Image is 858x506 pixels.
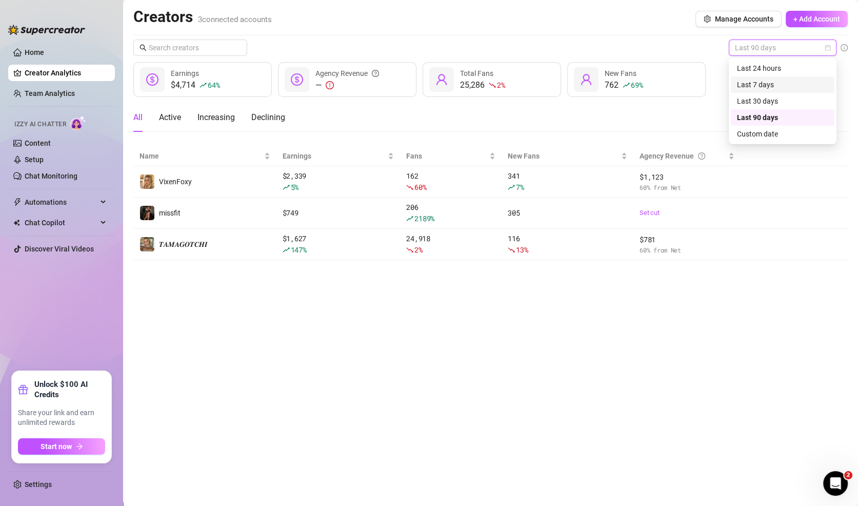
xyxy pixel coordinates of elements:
span: 64 % [208,80,220,90]
div: Agency Revenue [315,68,379,79]
th: New Fans [502,146,633,166]
span: arrow-right [76,443,83,450]
span: 60 % from Net [640,245,734,255]
div: 206 [406,202,495,224]
span: fall [406,246,413,254]
span: VixenFoxy [159,178,192,186]
img: 𝑻𝑨𝑴𝑨𝑮𝑶𝑻𝑪𝑯𝑰 [140,237,154,251]
span: rise [623,82,630,89]
div: Last 90 days [731,109,834,126]
span: question-circle [698,150,705,162]
span: 3 connected accounts [198,15,272,24]
div: Last 90 days [737,112,828,123]
span: rise [283,184,290,191]
div: 341 [508,170,627,193]
span: setting [704,15,711,23]
img: missfit [140,206,154,220]
div: Increasing [197,111,235,124]
span: question-circle [372,68,379,79]
span: Manage Accounts [715,15,773,23]
a: Team Analytics [25,89,75,98]
button: Manage Accounts [695,11,782,27]
span: Earnings [171,69,199,77]
button: Start nowarrow-right [18,438,105,455]
span: 13 % [516,245,528,255]
img: logo-BBDzfeDw.svg [8,25,85,35]
span: New Fans [605,69,636,77]
img: VixenFoxy [140,174,154,189]
div: Agency Revenue [640,150,726,162]
div: $ 2,339 [283,170,394,193]
span: user [580,73,592,86]
span: rise [199,82,207,89]
span: 147 % [291,245,307,255]
a: Discover Viral Videos [25,245,94,253]
strong: Unlock $100 AI Credits [34,379,105,400]
span: 2 % [414,245,422,255]
span: user [435,73,448,86]
span: 60 % [414,182,426,192]
a: Home [25,48,44,56]
span: fall [489,82,496,89]
span: search [139,44,147,51]
span: rise [406,215,413,222]
div: Last 7 days [731,76,834,93]
a: Set cut [640,208,734,218]
span: + Add Account [793,15,840,23]
div: 116 [508,233,627,256]
span: Last 90 days [735,40,830,55]
img: Chat Copilot [13,219,20,226]
div: Declining [251,111,285,124]
span: rise [283,246,290,254]
div: Active [159,111,181,124]
a: Creator Analytics [25,65,107,81]
div: All [133,111,143,124]
div: — [315,79,379,91]
div: 162 [406,170,495,193]
div: $ 1,627 [283,233,394,256]
span: dollar-circle [291,73,303,86]
a: Setup [25,155,44,164]
span: Name [139,150,262,162]
span: Start now [41,442,72,451]
iframe: Intercom live chat [823,471,848,496]
span: Izzy AI Chatter [14,120,66,129]
span: $ 781 [640,234,734,245]
span: thunderbolt [13,198,22,206]
span: Total Fans [460,69,493,77]
span: Automations [25,194,97,210]
span: missfit [159,209,181,217]
span: 5 % [291,182,298,192]
img: AI Chatter [70,115,86,130]
div: $4,714 [171,79,220,91]
span: exclamation-circle [326,81,334,89]
span: 7 % [516,182,524,192]
h2: Creators [133,7,272,27]
div: Last 30 days [731,93,834,109]
span: Chat Copilot [25,215,97,231]
span: Fans [406,150,487,162]
span: 2 [844,471,852,479]
div: 25,286 [460,79,505,91]
div: Last 30 days [737,95,828,107]
div: 762 [605,79,643,91]
a: Content [25,139,51,147]
input: Search creators [149,42,233,53]
span: dollar-circle [146,73,158,86]
span: 2 % [497,80,505,90]
span: Share your link and earn unlimited rewards [18,408,105,428]
a: Chat Monitoring [25,172,77,180]
span: fall [508,246,515,254]
span: rise [508,184,515,191]
div: 305 [508,207,627,219]
span: 𝑻𝑨𝑴𝑨𝑮𝑶𝑻𝑪𝑯𝑰 [159,240,208,248]
span: 69 % [631,80,643,90]
div: $ 749 [283,207,394,219]
span: fall [406,184,413,191]
span: $ 1,123 [640,171,734,183]
span: 60 % from Net [640,183,734,192]
span: info-circle [841,44,848,51]
button: + Add Account [786,11,848,27]
div: Custom date [731,126,834,142]
span: 2189 % [414,213,434,223]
